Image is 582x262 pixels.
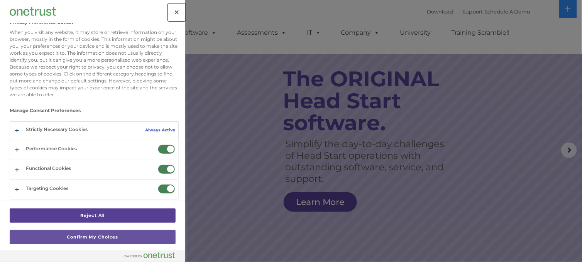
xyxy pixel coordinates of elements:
[123,252,175,259] img: Powered by OneTrust Opens in a new Tab
[10,230,176,244] button: Confirm My Choices
[10,4,56,19] div: Company Logo
[168,4,185,21] button: Close
[10,29,179,98] div: When you visit any website, it may store or retrieve information on your browser, mostly in the f...
[10,7,56,15] img: Company Logo
[107,82,140,88] span: Phone number
[10,108,179,117] h3: Manage Consent Preferences
[10,208,176,223] button: Reject All
[107,51,131,57] span: Last name
[123,252,181,262] a: Powered by OneTrust Opens in a new Tab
